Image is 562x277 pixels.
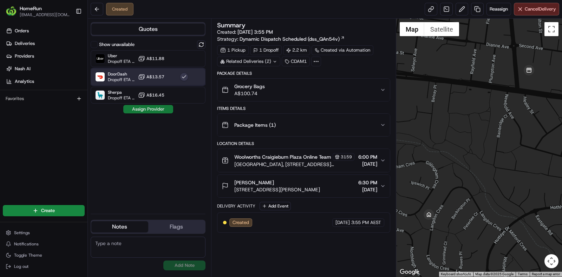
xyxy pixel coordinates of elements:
button: Toggle fullscreen view [544,22,558,36]
button: Grocery BagsA$100.74 [217,79,390,101]
img: Uber [96,54,105,63]
button: [EMAIL_ADDRESS][DOMAIN_NAME] [20,12,70,18]
span: Analytics [15,78,34,85]
span: A$16.45 [146,92,164,98]
a: Orders [3,25,87,37]
button: Keyboard shortcuts [441,272,471,277]
span: Map data ©2025 Google [475,272,514,276]
button: Assign Provider [123,105,173,113]
span: Notifications [14,241,39,247]
span: Dropoff ETA 2 hours [108,59,135,64]
button: Show satellite imagery [424,22,459,36]
button: CancelDelivery [514,3,559,15]
span: Nash AI [15,66,31,72]
img: Google [398,268,421,277]
button: Notes [91,221,148,232]
button: [PERSON_NAME][STREET_ADDRESS][PERSON_NAME]6:30 PM[DATE] [217,175,390,197]
span: Dynamic Dispatch Scheduled (dss_QAn54v) [240,35,340,42]
button: HomeRun [20,5,42,12]
button: Woolworths Craigieburn Plaza Online Team3159[GEOGRAPHIC_DATA], [STREET_ADDRESS][PERSON_NAME]6:00 ... [217,149,390,172]
span: DoorDash [108,71,135,77]
span: A$100.74 [234,90,265,97]
span: API Documentation [66,102,113,109]
div: Related Deliveries (2) [217,57,280,66]
span: Log out [14,264,28,269]
a: Deliveries [3,38,87,49]
div: Location Details [217,141,390,146]
span: [DATE] [335,219,350,226]
div: We're available if you need us! [24,74,89,80]
span: 3159 [341,154,352,160]
a: Dynamic Dispatch Scheduled (dss_QAn54v) [240,35,345,42]
span: [DATE] 3:55 PM [237,29,273,35]
span: A$13.57 [146,74,164,80]
button: A$16.45 [138,92,164,99]
a: 📗Knowledge Base [4,99,57,112]
button: Notifications [3,239,85,249]
a: 💻API Documentation [57,99,116,112]
label: Show unavailable [99,41,135,48]
span: 6:30 PM [358,179,377,186]
button: Settings [3,228,85,238]
a: Report a map error [532,272,560,276]
span: 3:55 PM AEST [351,219,381,226]
span: Orders [15,28,29,34]
span: 6:00 PM [358,153,377,160]
button: Toggle Theme [3,250,85,260]
span: Create [41,207,55,214]
span: Woolworths Craigieburn Plaza Online Team [234,153,331,160]
button: Flags [148,221,205,232]
span: Created [233,219,249,226]
span: [GEOGRAPHIC_DATA], [STREET_ADDRESS][PERSON_NAME] [234,161,355,168]
a: Nash AI [3,63,87,74]
div: Delivery Activity [217,203,255,209]
span: [STREET_ADDRESS][PERSON_NAME] [234,186,320,193]
div: Favorites [3,93,85,104]
button: Start new chat [119,69,128,78]
span: A$11.88 [146,56,164,61]
input: Clear [18,45,116,53]
button: HomeRunHomeRun[EMAIL_ADDRESS][DOMAIN_NAME] [3,3,73,20]
a: Analytics [3,76,87,87]
span: Knowledge Base [14,102,54,109]
button: Add Event [260,202,291,210]
button: Package Items (1) [217,114,390,136]
div: 2.2 km [283,45,310,55]
img: 1736555255976-a54dd68f-1ca7-489b-9aae-adbdc363a1c4 [7,67,20,80]
p: Welcome 👋 [7,28,128,39]
img: DoorDash [96,72,105,81]
span: Cancel Delivery [525,6,556,12]
a: Powered byPylon [50,119,85,124]
span: [PERSON_NAME] [234,179,274,186]
button: A$11.88 [138,55,164,62]
a: Providers [3,51,87,62]
button: Map camera controls [544,254,558,268]
div: 📗 [7,103,13,108]
span: Sherpa [108,90,135,95]
a: Open this area in Google Maps (opens a new window) [398,268,421,277]
span: Toggle Theme [14,252,42,258]
span: Deliveries [15,40,35,47]
div: Package Details [217,71,390,76]
img: HomeRun [6,6,17,17]
span: Dropoff ETA 3 hours [108,95,135,101]
h3: Summary [217,22,246,28]
span: Reassign [490,6,508,12]
a: Terms [518,272,528,276]
button: Create [3,205,85,216]
span: Grocery Bags [234,83,265,90]
div: 💻 [59,103,65,108]
div: 1 Pickup [217,45,249,55]
button: Log out [3,262,85,271]
button: A$13.57 [138,73,164,80]
span: [DATE] [358,186,377,193]
div: CDAM1 [282,57,310,66]
span: Pylon [70,119,85,124]
span: Package Items ( 1 ) [234,121,276,128]
div: 1 Dropoff [250,45,282,55]
div: Items Details [217,106,390,111]
span: Providers [15,53,34,59]
span: Created: [217,28,273,35]
span: Settings [14,230,30,236]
